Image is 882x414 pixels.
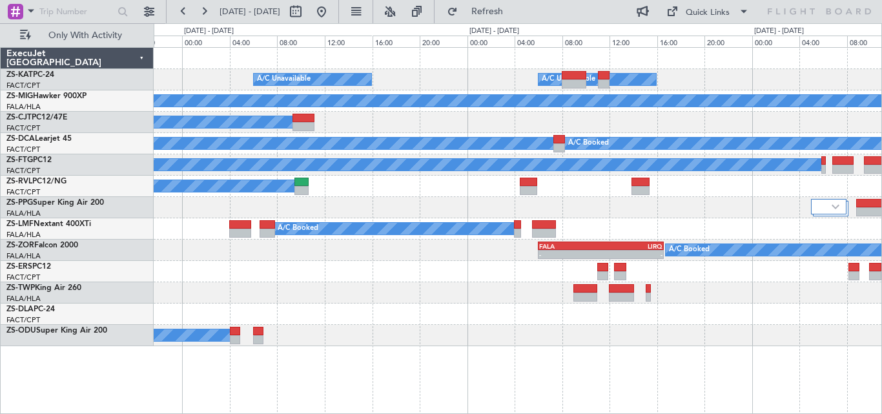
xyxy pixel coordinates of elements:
a: ZS-KATPC-24 [6,71,54,79]
div: 20:00 [135,36,183,47]
a: ZS-TWPKing Air 260 [6,284,81,292]
div: A/C Unavailable [257,70,311,89]
div: 00:00 [752,36,800,47]
div: LIRQ [600,242,662,250]
span: ZS-CJT [6,114,32,121]
a: ZS-MIGHawker 900XP [6,92,87,100]
span: ZS-PPG [6,199,33,207]
a: FALA/HLA [6,209,41,218]
a: FALA/HLA [6,294,41,304]
span: ZS-ZOR [6,242,34,249]
a: ZS-ERSPC12 [6,263,51,271]
a: FALA/HLA [6,251,41,261]
div: A/C Booked [568,134,609,153]
span: ZS-LMF [6,220,34,228]
div: - [600,251,662,258]
a: ZS-DCALearjet 45 [6,135,72,143]
div: - [539,251,601,258]
a: FACT/CPT [6,81,40,90]
span: [DATE] - [DATE] [220,6,280,17]
span: ZS-ODU [6,327,36,335]
div: 04:00 [515,36,562,47]
span: ZS-MIG [6,92,33,100]
a: ZS-ODUSuper King Air 200 [6,327,107,335]
button: Quick Links [660,1,755,22]
a: FACT/CPT [6,123,40,133]
a: ZS-DLAPC-24 [6,305,55,313]
span: ZS-RVL [6,178,32,185]
span: ZS-DCA [6,135,35,143]
div: FALA [539,242,601,250]
div: A/C Unavailable [542,70,595,89]
a: FACT/CPT [6,273,40,282]
a: FACT/CPT [6,187,40,197]
a: ZS-CJTPC12/47E [6,114,67,121]
a: FACT/CPT [6,315,40,325]
div: [DATE] - [DATE] [469,26,519,37]
div: A/C Booked [278,219,318,238]
div: Quick Links [686,6,730,19]
div: 00:00 [182,36,230,47]
a: ZS-RVLPC12/NG [6,178,67,185]
div: 04:00 [230,36,278,47]
div: 20:00 [704,36,752,47]
a: FALA/HLA [6,230,41,240]
button: Refresh [441,1,518,22]
div: 04:00 [799,36,847,47]
a: ZS-ZORFalcon 2000 [6,242,78,249]
div: 16:00 [373,36,420,47]
input: Trip Number [39,2,114,21]
span: ZS-FTG [6,156,33,164]
div: 16:00 [657,36,705,47]
div: [DATE] - [DATE] [184,26,234,37]
div: 12:00 [325,36,373,47]
div: 00:00 [467,36,515,47]
div: 20:00 [420,36,467,47]
div: 08:00 [277,36,325,47]
span: ZS-DLA [6,305,34,313]
span: ZS-KAT [6,71,33,79]
span: ZS-ERS [6,263,32,271]
span: ZS-TWP [6,284,35,292]
div: [DATE] - [DATE] [754,26,804,37]
a: ZS-FTGPC12 [6,156,52,164]
div: 12:00 [610,36,657,47]
a: FACT/CPT [6,166,40,176]
span: Refresh [460,7,515,16]
div: A/C Booked [669,240,710,260]
div: 08:00 [562,36,610,47]
img: arrow-gray.svg [832,204,839,209]
a: FALA/HLA [6,102,41,112]
a: ZS-LMFNextant 400XTi [6,220,91,228]
a: FACT/CPT [6,145,40,154]
a: ZS-PPGSuper King Air 200 [6,199,104,207]
span: Only With Activity [34,31,136,40]
button: Only With Activity [14,25,140,46]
